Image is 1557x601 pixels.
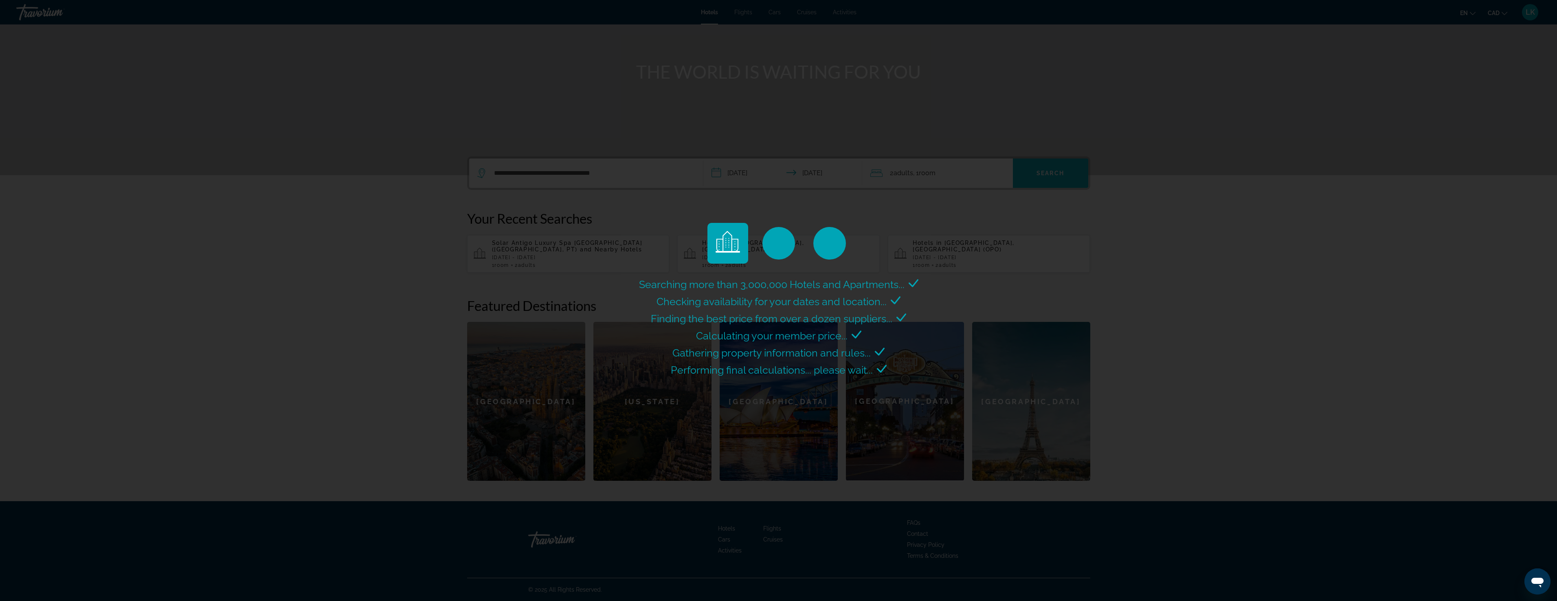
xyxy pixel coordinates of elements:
[639,278,905,291] span: Searching more than 3,000,000 Hotels and Apartments...
[672,347,871,359] span: Gathering property information and rules...
[696,330,848,342] span: Calculating your member price...
[1524,568,1550,594] iframe: Button to launch messaging window
[651,313,892,325] span: Finding the best price from over a dozen suppliers...
[657,295,887,308] span: Checking availability for your dates and location...
[671,364,873,376] span: Performing final calculations... please wait...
